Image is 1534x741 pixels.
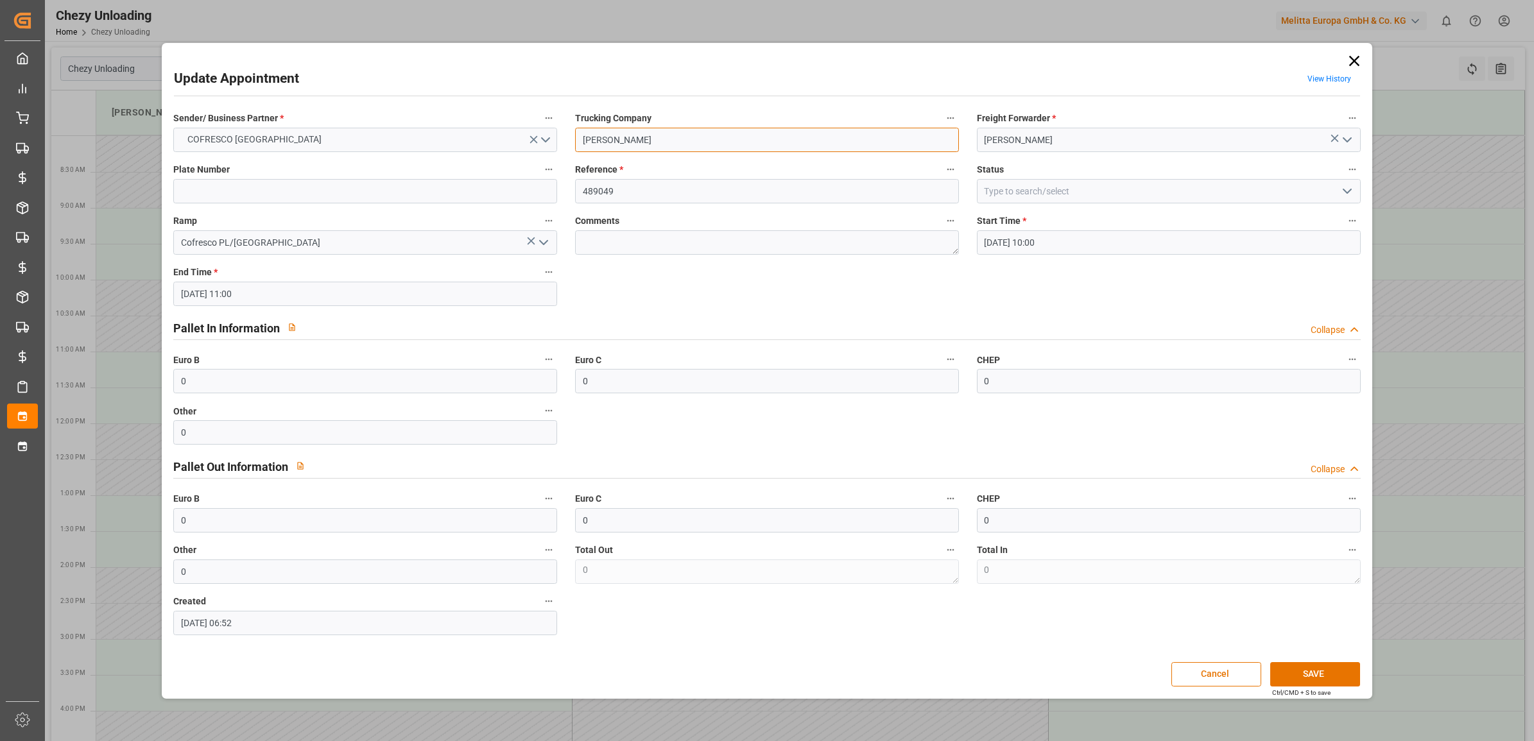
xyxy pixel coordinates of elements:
[1272,688,1331,697] div: Ctrl/CMD + S to save
[977,559,1361,584] textarea: 0
[1311,323,1345,337] div: Collapse
[173,214,197,228] span: Ramp
[977,214,1026,228] span: Start Time
[173,458,288,475] h2: Pallet Out Information
[977,112,1056,125] span: Freight Forwarder
[575,112,651,125] span: Trucking Company
[1307,74,1351,83] a: View History
[173,112,284,125] span: Sender/ Business Partner
[533,233,553,253] button: open menu
[942,161,959,178] button: Reference *
[1171,662,1261,686] button: Cancel
[173,353,200,367] span: Euro B
[575,163,623,176] span: Reference
[575,543,613,557] span: Total Out
[1344,110,1361,126] button: Freight Forwarder *
[540,110,557,126] button: Sender/ Business Partner *
[1336,130,1356,150] button: open menu
[540,541,557,558] button: Other
[173,163,230,176] span: Plate Number
[1344,490,1361,507] button: CHEP
[977,543,1008,557] span: Total In
[173,319,280,337] h2: Pallet In Information
[942,351,959,368] button: Euro C
[540,264,557,280] button: End Time *
[280,315,304,339] button: View description
[977,353,1000,367] span: CHEP
[942,110,959,126] button: Trucking Company
[173,128,557,152] button: open menu
[575,492,601,506] span: Euro C
[174,69,299,89] h2: Update Appointment
[942,541,959,558] button: Total Out
[942,490,959,507] button: Euro C
[173,405,196,418] span: Other
[173,282,557,306] input: DD.MM.YYYY HH:MM
[1336,182,1356,201] button: open menu
[540,161,557,178] button: Plate Number
[173,230,557,255] input: Type to search/select
[575,559,959,584] textarea: 0
[1344,351,1361,368] button: CHEP
[977,179,1361,203] input: Type to search/select
[173,595,206,608] span: Created
[173,543,196,557] span: Other
[1270,662,1360,686] button: SAVE
[173,492,200,506] span: Euro B
[181,133,328,146] span: COFRESCO [GEOGRAPHIC_DATA]
[575,353,601,367] span: Euro C
[173,611,557,635] input: DD.MM.YYYY HH:MM
[1311,463,1345,476] div: Collapse
[540,490,557,507] button: Euro B
[540,212,557,229] button: Ramp
[288,454,313,478] button: View description
[977,163,1004,176] span: Status
[575,214,619,228] span: Comments
[977,492,1000,506] span: CHEP
[540,351,557,368] button: Euro B
[173,266,218,279] span: End Time
[540,593,557,609] button: Created
[540,402,557,419] button: Other
[1344,212,1361,229] button: Start Time *
[942,212,959,229] button: Comments
[1344,161,1361,178] button: Status
[1344,541,1361,558] button: Total In
[977,230,1361,255] input: DD.MM.YYYY HH:MM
